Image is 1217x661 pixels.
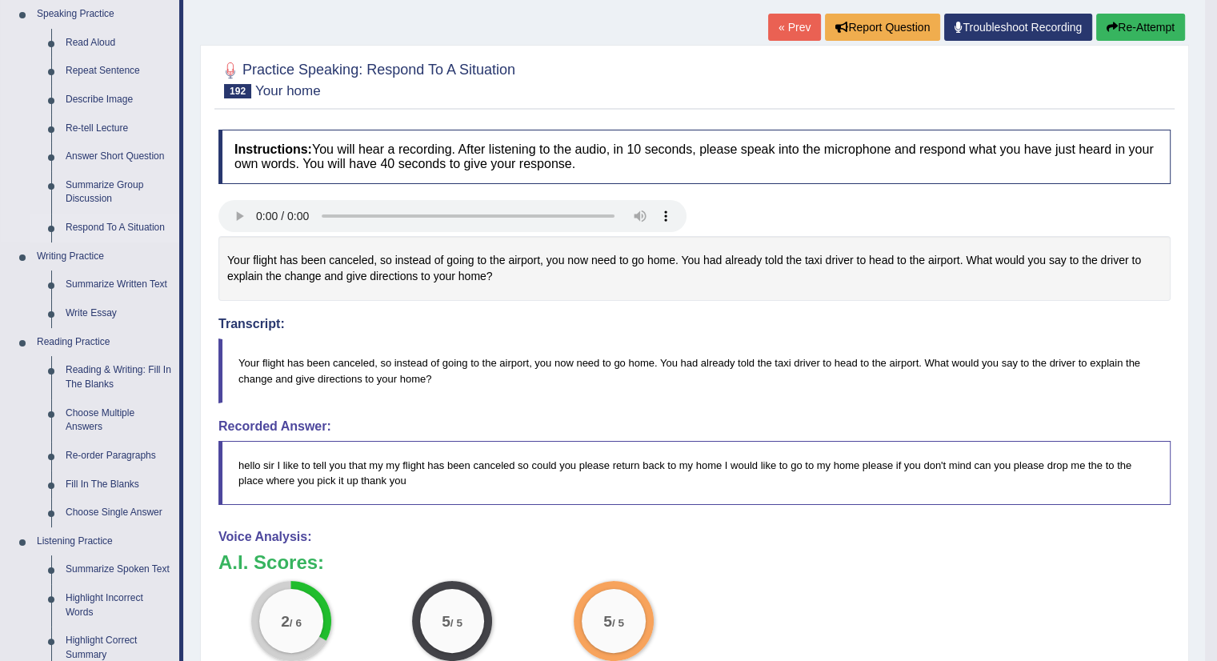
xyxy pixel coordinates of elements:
[281,612,290,630] big: 2
[58,399,179,442] a: Choose Multiple Answers
[58,214,179,242] a: Respond To A Situation
[768,14,821,41] a: « Prev
[58,299,179,328] a: Write Essay
[58,442,179,471] a: Re-order Paragraphs
[612,617,624,629] small: / 5
[825,14,940,41] button: Report Question
[224,84,251,98] span: 192
[1096,14,1185,41] button: Re-Attempt
[218,551,324,573] b: A.I. Scores:
[603,612,612,630] big: 5
[218,339,1171,403] blockquote: Your flight has been canceled, so instead of going to the airport, you now need to go home. You h...
[58,86,179,114] a: Describe Image
[218,236,1171,301] div: Your flight has been canceled, so instead of going to the airport, you now need to go home. You h...
[58,57,179,86] a: Repeat Sentence
[58,499,179,527] a: Choose Single Answer
[30,242,179,271] a: Writing Practice
[58,555,179,584] a: Summarize Spoken Text
[944,14,1092,41] a: Troubleshoot Recording
[255,83,321,98] small: Your home
[58,471,179,499] a: Fill In The Blanks
[58,584,179,627] a: Highlight Incorrect Words
[218,419,1171,434] h4: Recorded Answer:
[442,612,451,630] big: 5
[58,29,179,58] a: Read Aloud
[58,356,179,399] a: Reading & Writing: Fill In The Blanks
[30,527,179,556] a: Listening Practice
[58,171,179,214] a: Summarize Group Discussion
[218,441,1171,505] blockquote: hello sir I like to tell you that my my flight has been canceled so could you please return back ...
[218,530,1171,544] h4: Voice Analysis:
[58,270,179,299] a: Summarize Written Text
[290,617,302,629] small: / 6
[234,142,312,156] b: Instructions:
[218,58,515,98] h2: Practice Speaking: Respond To A Situation
[218,130,1171,183] h4: You will hear a recording. After listening to the audio, in 10 seconds, please speak into the mic...
[450,617,462,629] small: / 5
[30,328,179,357] a: Reading Practice
[58,142,179,171] a: Answer Short Question
[58,114,179,143] a: Re-tell Lecture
